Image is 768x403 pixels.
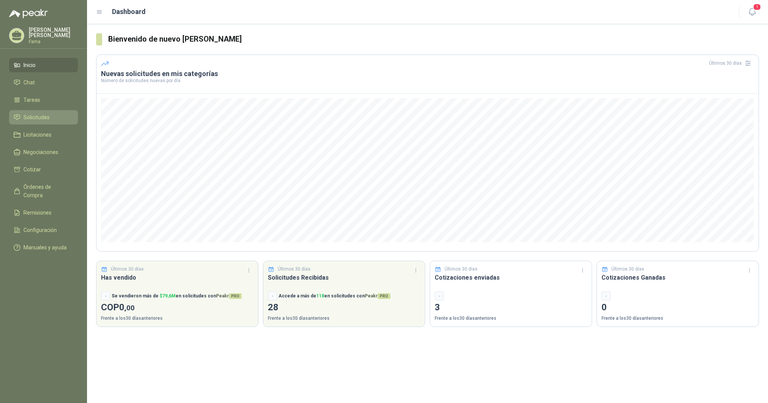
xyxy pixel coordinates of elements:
[23,113,50,121] span: Solicitudes
[101,273,253,282] h3: Has vendido
[112,293,242,300] p: Se vendieron más de en solicitudes con
[278,266,311,273] p: Últimos 30 días
[23,226,57,234] span: Configuración
[111,266,144,273] p: Últimos 30 días
[101,291,110,300] div: -
[435,273,587,282] h3: Cotizaciones enviadas
[108,33,759,45] h3: Bienvenido de nuevo [PERSON_NAME]
[445,266,477,273] p: Últimos 30 días
[229,293,242,299] span: PRO
[23,165,41,174] span: Cotizar
[101,78,754,83] p: Número de solicitudes nuevas por día
[101,69,754,78] h3: Nuevas solicitudes en mis categorías
[435,291,444,300] div: -
[268,315,420,322] p: Frente a los 30 días anteriores
[119,302,135,313] span: 0
[602,315,754,322] p: Frente a los 30 días anteriores
[9,9,48,18] img: Logo peakr
[435,315,587,322] p: Frente a los 30 días anteriores
[602,300,754,315] p: 0
[709,57,754,69] div: Últimos 30 días
[101,300,253,315] p: COP
[23,96,40,104] span: Tareas
[124,303,135,312] span: ,00
[378,293,390,299] span: PRO
[753,3,761,11] span: 1
[112,6,146,17] h1: Dashboard
[23,148,58,156] span: Negociaciones
[278,293,390,300] p: Accede a más de en solicitudes con
[23,209,51,217] span: Remisiones
[9,180,78,202] a: Órdenes de Compra
[23,61,36,69] span: Inicio
[9,110,78,124] a: Solicitudes
[611,266,644,273] p: Últimos 30 días
[9,162,78,177] a: Cotizar
[23,131,51,139] span: Licitaciones
[745,5,759,19] button: 1
[216,293,242,299] span: Peakr
[268,291,277,300] div: -
[9,240,78,255] a: Manuales y ayuda
[602,291,611,300] div: -
[9,205,78,220] a: Remisiones
[23,78,35,87] span: Chat
[160,293,176,299] span: $ 79,6M
[435,300,587,315] p: 3
[365,293,390,299] span: Peakr
[9,128,78,142] a: Licitaciones
[29,27,78,38] p: [PERSON_NAME] [PERSON_NAME]
[9,58,78,72] a: Inicio
[9,75,78,90] a: Chat
[29,39,78,44] p: Fama
[9,145,78,159] a: Negociaciones
[268,300,420,315] p: 28
[23,183,71,199] span: Órdenes de Compra
[101,315,253,322] p: Frente a los 30 días anteriores
[316,293,324,299] span: 118
[23,243,67,252] span: Manuales y ayuda
[9,223,78,237] a: Configuración
[602,273,754,282] h3: Cotizaciones Ganadas
[9,93,78,107] a: Tareas
[268,273,420,282] h3: Solicitudes Recibidas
